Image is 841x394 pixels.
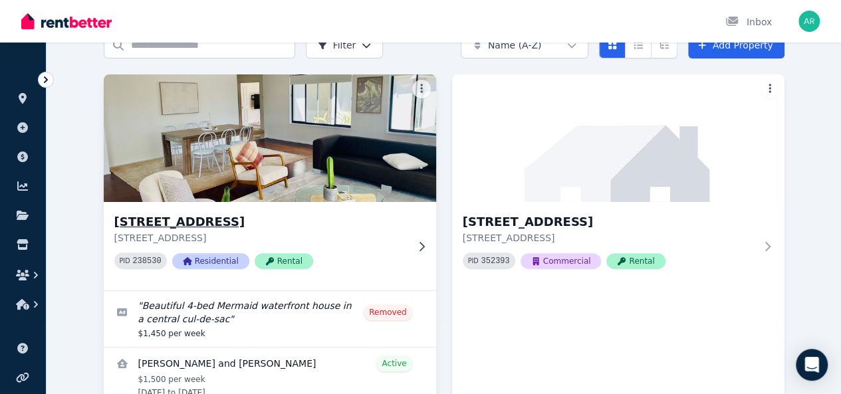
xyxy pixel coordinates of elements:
[521,253,602,269] span: Commercial
[412,80,431,98] button: More options
[606,253,665,269] span: Rental
[481,256,509,266] code: 352393
[114,231,407,245] p: [STREET_ADDRESS]
[452,74,784,202] img: 2442 Gold Coast Hwy, Mermaid Beach
[461,32,588,58] button: Name (A-Z)
[463,213,755,231] h3: [STREET_ADDRESS]
[798,11,820,32] img: Aram Rudd
[172,253,249,269] span: Residential
[796,349,828,381] div: Open Intercom Messenger
[21,11,112,31] img: RentBetter
[761,80,779,98] button: More options
[104,291,436,347] a: Edit listing: Beautiful 4-bed Mermaid waterfront house in a central cul-de-sac
[725,15,772,29] div: Inbox
[306,32,384,58] button: Filter
[255,253,313,269] span: Rental
[132,256,161,266] code: 238530
[599,32,677,58] div: View options
[625,32,652,58] button: Compact list view
[688,32,784,58] a: Add Property
[488,39,542,52] span: Name (A-Z)
[452,74,784,290] a: 2442 Gold Coast Hwy, Mermaid Beach[STREET_ADDRESS][STREET_ADDRESS]PID 352393CommercialRental
[120,257,130,264] small: PID
[651,32,677,58] button: Expanded list view
[114,213,407,231] h3: [STREET_ADDRESS]
[104,74,436,290] a: 7 Reef Court, Mermaid Waters[STREET_ADDRESS][STREET_ADDRESS]PID 238530ResidentialRental
[468,257,479,264] small: PID
[317,39,356,52] span: Filter
[95,71,444,205] img: 7 Reef Court, Mermaid Waters
[463,231,755,245] p: [STREET_ADDRESS]
[599,32,626,58] button: Card view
